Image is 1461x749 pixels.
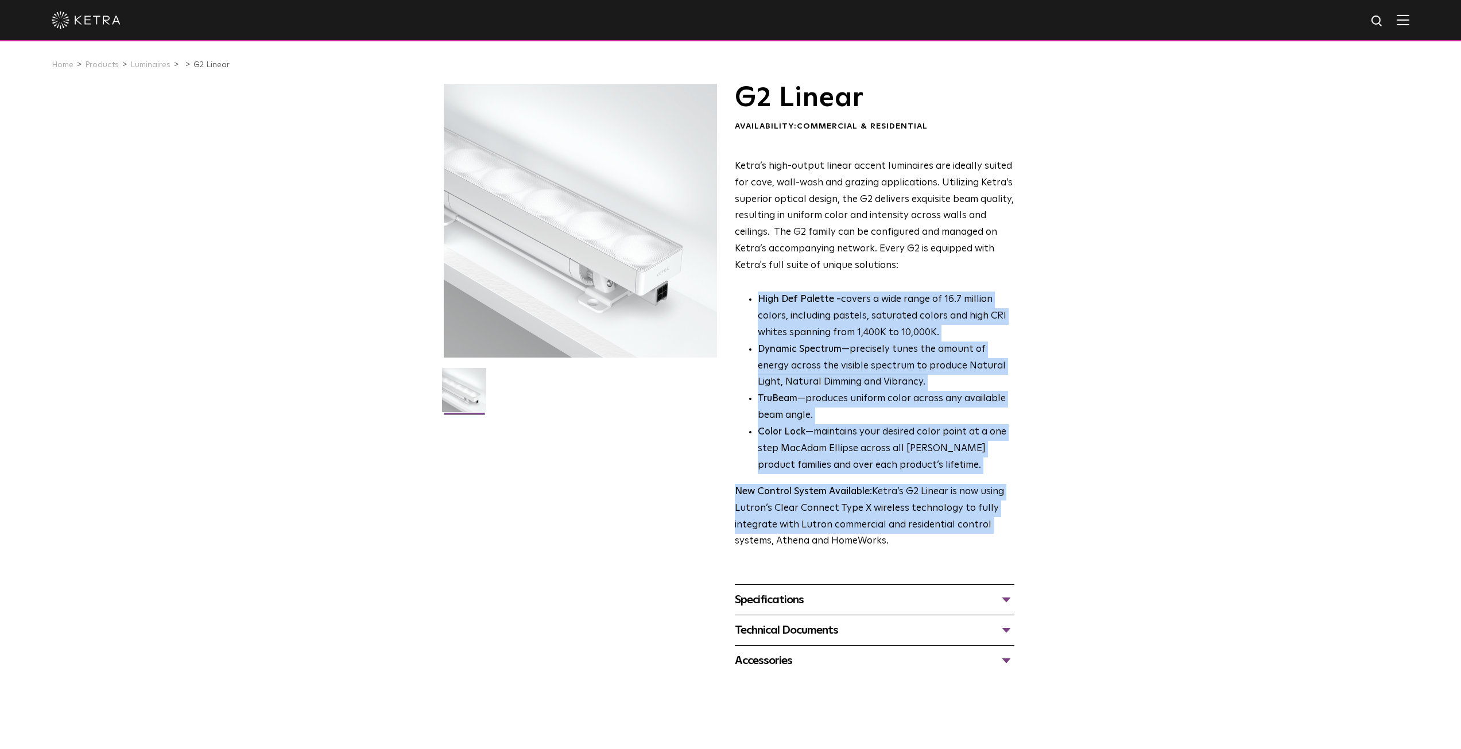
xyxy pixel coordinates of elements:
strong: Color Lock [758,427,805,437]
img: ketra-logo-2019-white [52,11,121,29]
a: Products [85,61,119,69]
img: Hamburger%20Nav.svg [1397,14,1409,25]
img: G2-Linear-2021-Web-Square [442,368,486,421]
p: Ketra’s high-output linear accent luminaires are ideally suited for cove, wall-wash and grazing a... [735,158,1014,274]
div: Availability: [735,121,1014,133]
li: —produces uniform color across any available beam angle. [758,391,1014,424]
li: —precisely tunes the amount of energy across the visible spectrum to produce Natural Light, Natur... [758,341,1014,391]
h1: G2 Linear [735,84,1014,112]
strong: New Control System Available: [735,487,872,496]
strong: TruBeam [758,394,797,403]
li: —maintains your desired color point at a one step MacAdam Ellipse across all [PERSON_NAME] produc... [758,424,1014,474]
strong: Dynamic Spectrum [758,344,842,354]
img: search icon [1370,14,1385,29]
a: G2 Linear [193,61,230,69]
a: Luminaires [130,61,170,69]
div: Accessories [735,651,1014,670]
a: Home [52,61,73,69]
strong: High Def Palette - [758,294,841,304]
div: Specifications [735,591,1014,609]
p: covers a wide range of 16.7 million colors, including pastels, saturated colors and high CRI whit... [758,292,1014,341]
p: Ketra’s G2 Linear is now using Lutron’s Clear Connect Type X wireless technology to fully integra... [735,484,1014,550]
div: Technical Documents [735,621,1014,639]
span: Commercial & Residential [797,122,928,130]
